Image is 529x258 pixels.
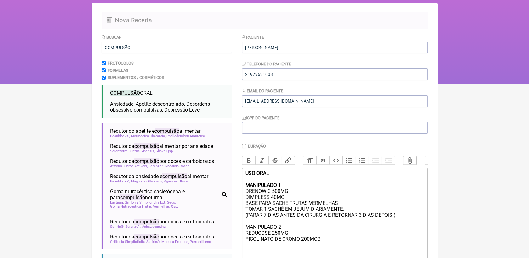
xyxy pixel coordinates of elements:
span: Goma nutracêutica sacietógena e para noturna [110,188,219,200]
span: Lactium [110,200,124,205]
span: Ansiedade, Apetite descontrolado, Desordens obsessivo-compulsivas, Depressão Leve [110,101,210,113]
label: Protocolos [108,61,134,65]
button: Attach Files [403,156,417,165]
span: Redutor da por doces e carboidratos [110,219,214,225]
span: Griffonia Simplicifolia [110,240,145,244]
span: compulsão [134,143,159,149]
span: Shake Qsp [156,149,174,153]
span: Redutor do apetite e alimentar [110,128,200,134]
button: Heading [303,156,316,165]
span: compulsão [134,219,159,225]
button: Quote [316,156,329,165]
span: compulsão [134,234,159,240]
strong: USO ORAL MANIPULADO 1 [245,170,281,188]
span: Beanblock® [110,134,130,138]
span: Phellodendron Amurense [166,134,207,138]
span: Redutor da por doces e carboidratos [110,234,214,240]
label: Email do Paciente [242,88,284,93]
span: Mormodica Charantia [131,134,166,138]
span: Saffrin® [146,240,160,244]
label: Paciente [242,35,264,40]
h2: Nova Receita [102,12,428,29]
label: CPF do Paciente [242,115,280,120]
span: Redutor da por doces e carboidratos [110,158,214,164]
label: Formulas [108,68,128,73]
span: Saffrin® [110,225,124,229]
label: Suplementos / Cosméticos [108,75,164,80]
span: Magnolia Officinalis [131,179,163,183]
span: Goma Nutracêutica Frutas Vermelhas Qsp [110,205,178,209]
button: Code [329,156,343,165]
label: Buscar [102,35,122,40]
label: Telefone do Paciente [242,62,291,66]
span: Beanblock® [110,179,130,183]
span: compulsão [120,194,145,200]
span: Redutor da ansiedade e alimentar [110,173,208,179]
span: Serenzo™ [149,164,164,168]
span: COMPULSÃO [110,90,140,96]
button: Increase Level [382,156,395,165]
span: Griffonia Simplicifolia Ext. Seco [125,200,176,205]
span: Carob Active® [124,164,148,168]
span: compulsão [134,158,159,164]
button: Bullets [342,156,356,165]
button: Decrease Level [369,156,382,165]
button: Undo [425,156,438,165]
button: Link [282,156,295,165]
span: Ashawagandha [142,225,166,229]
label: Duração [248,144,266,149]
button: Italic [255,156,268,165]
span: Rhodiola Rosea [165,164,190,168]
span: Affron® [110,164,123,168]
span: ORAL [110,90,153,96]
button: Numbers [356,156,369,165]
input: exemplo: emagrecimento, ansiedade [102,42,232,53]
button: Strikethrough [268,156,282,165]
span: Serenzo™ [125,225,141,229]
span: Redutor da alimentar por ansiedade [110,143,213,149]
span: compulsão [162,173,187,179]
span: Pterostilbeno [190,240,212,244]
span: compulsão [155,128,179,134]
span: Agaricus Blazei [164,179,189,183]
span: Serenzotm - Citrus Sinensis [110,149,155,153]
button: Bold [242,156,256,165]
span: Mucuna Pruriens [161,240,189,244]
